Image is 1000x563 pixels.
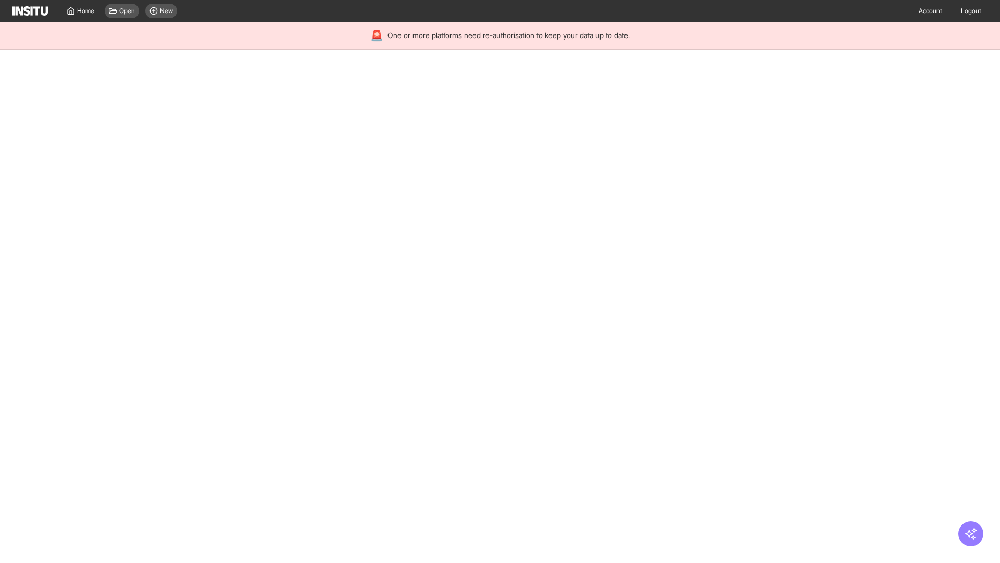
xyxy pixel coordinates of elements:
[160,7,173,15] span: New
[370,28,383,43] div: 🚨
[12,6,48,16] img: Logo
[387,30,630,41] span: One or more platforms need re-authorisation to keep your data up to date.
[119,7,135,15] span: Open
[77,7,94,15] span: Home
